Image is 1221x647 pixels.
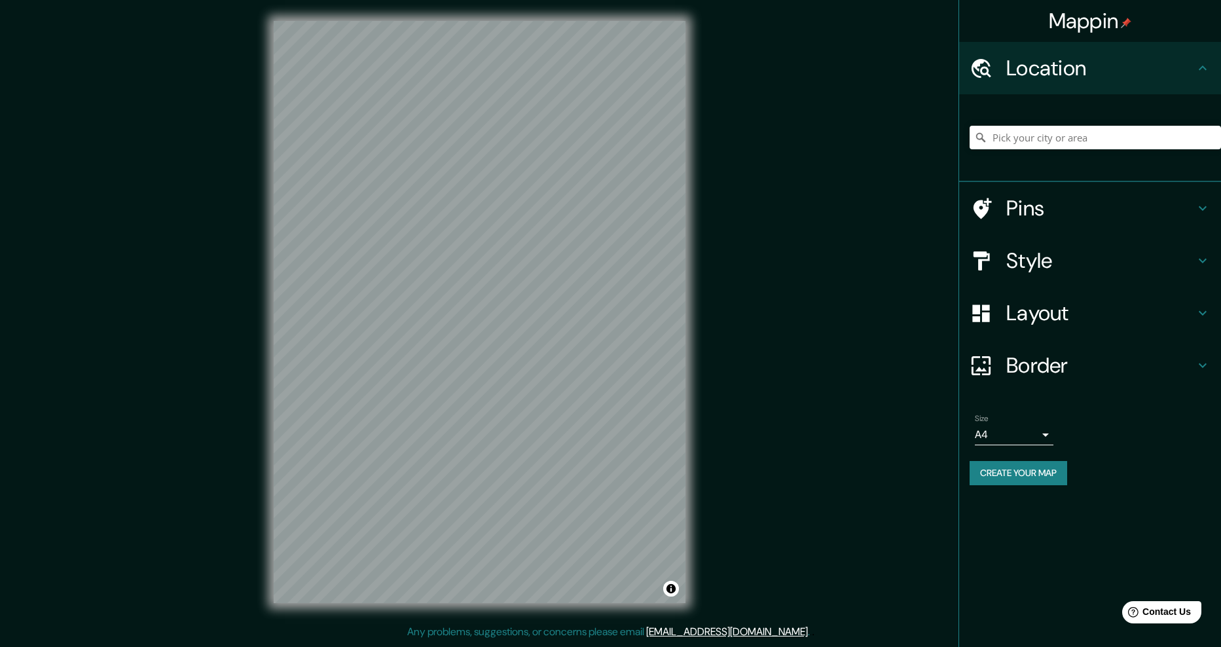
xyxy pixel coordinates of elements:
[663,581,679,597] button: Toggle attribution
[959,182,1221,234] div: Pins
[810,624,812,640] div: .
[975,413,989,424] label: Size
[959,234,1221,287] div: Style
[646,625,808,638] a: [EMAIL_ADDRESS][DOMAIN_NAME]
[407,624,810,640] p: Any problems, suggestions, or concerns please email .
[1121,18,1131,28] img: pin-icon.png
[959,287,1221,339] div: Layout
[959,42,1221,94] div: Location
[812,624,814,640] div: .
[1049,8,1132,34] h4: Mappin
[1006,352,1195,379] h4: Border
[1104,596,1207,633] iframe: Help widget launcher
[1006,300,1195,326] h4: Layout
[975,424,1053,445] div: A4
[1006,55,1195,81] h4: Location
[1006,195,1195,221] h4: Pins
[274,21,685,603] canvas: Map
[970,126,1221,149] input: Pick your city or area
[970,461,1067,485] button: Create your map
[959,339,1221,392] div: Border
[1006,248,1195,274] h4: Style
